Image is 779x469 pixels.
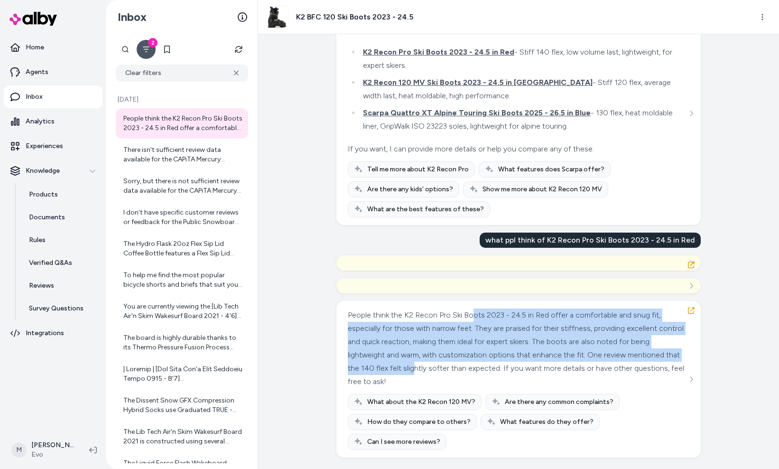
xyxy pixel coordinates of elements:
div: People think the K2 Recon Pro Ski Boots 2023 - 24.5 in Red offer a comfortable and snug fit, espe... [348,309,687,388]
a: The board is highly durable thanks to its Thermo Pressure Fusion Process and materials like crush... [116,328,248,358]
a: Reviews [19,274,102,297]
a: The Lib Tech Air'n Skim Wakesurf Board 2021 is constructed using several innovative materials and... [116,422,248,452]
div: | Loremip | [Dol Sita Con'a Elit Seddoeiu Tempo 0915 - 8'7](incid://utl.etd.mag/aliquaen-admini/v... [123,365,242,384]
span: Are there any kids' options? [367,185,453,194]
p: Survey Questions [29,304,83,313]
a: Integrations [4,322,102,345]
a: Survey Questions [19,297,102,320]
button: Knowledge [4,159,102,182]
div: The Dissent Snow GFX Compression Hybrid Socks use Graduated TRUE - Compression. This type of comp... [123,396,242,415]
a: There isn't sufficient review data available for the CAPiTA Mercury Snowboard 2026 - 160W at the ... [116,140,248,170]
button: Refresh [229,40,248,59]
button: See more [686,280,697,291]
p: Documents [29,213,65,222]
p: Home [26,43,44,52]
span: Can I see more reviews? [367,437,440,447]
div: Sorry, but there is not sufficient review data available for the CAPiTA Mercury Snowboard 2026 - ... [123,177,242,196]
p: Products [29,190,58,199]
span: Show me more about K2 Recon 120 MV [482,185,602,194]
div: You are currently viewing the [Lib Tech Air'n Skim Wakesurf Board 2021 - 4'6]([URL][DOMAIN_NAME]). [123,302,242,321]
a: I don't have specific customer reviews or feedback for the Public Snowboards Research Snowboard 2... [116,202,248,233]
div: People think the K2 Recon Pro Ski Boots 2023 - 24.5 in Red offer a comfortable and snug fit, espe... [123,114,242,133]
button: See more [686,108,697,119]
li: - Stiff 140 flex, low volume last, lightweight, for expert skiers. [360,46,687,72]
li: - Stiff 120 flex, average width last, heat moldable, high performance. [360,76,687,103]
p: Integrations [26,328,64,338]
div: If you want, I can provide more details or help you compare any of these. [348,142,687,156]
button: See more [686,374,697,385]
p: Inbox [26,92,43,102]
span: K2 Recon Pro Ski Boots 2023 - 24.5 in Red [363,47,514,56]
img: alby Logo [9,12,57,26]
span: What features do they offer? [500,417,594,427]
span: How do they compare to others? [367,417,471,427]
span: What about the K2 Recon 120 MV? [367,397,475,407]
p: Verified Q&As [29,258,72,268]
a: Inbox [4,85,102,108]
div: To help me find the most popular bicycle shorts and briefs that suit you best, could you please t... [123,271,242,290]
h3: K2 BFC 120 Ski Boots 2023 - 24.5 [296,11,413,23]
div: The Hydro Flask 20oz Flex Sip Lid Coffee Bottle features a Flex Sip Lid that is designed to be le... [123,239,242,258]
img: k2-bfc-120-ski-boots-2023-.jpg [266,6,288,28]
span: What are the best features of these? [367,205,484,214]
span: Are there any common complaints? [505,397,613,407]
a: You are currently viewing the [Lib Tech Air'n Skim Wakesurf Board 2021 - 4'6]([URL][DOMAIN_NAME]). [116,296,248,327]
a: Home [4,36,102,59]
a: To help me find the most popular bicycle shorts and briefs that suit you best, could you please t... [116,265,248,295]
button: Filter [137,40,156,59]
a: Analytics [4,110,102,133]
a: | Loremip | [Dol Sita Con'a Elit Seddoeiu Tempo 0915 - 8'7](incid://utl.etd.mag/aliquaen-admini/v... [116,359,248,389]
span: Tell me more about K2 Recon Pro [367,165,469,174]
a: The Dissent Snow GFX Compression Hybrid Socks use Graduated TRUE - Compression. This type of comp... [116,390,248,421]
a: Experiences [4,135,102,158]
a: Documents [19,206,102,229]
button: M[PERSON_NAME]Evo [6,435,82,465]
a: Products [19,183,102,206]
a: Agents [4,61,102,84]
div: 2 [148,38,158,47]
a: Sorry, but there is not sufficient review data available for the CAPiTA Mercury Snowboard 2026 - ... [116,171,248,201]
a: Verified Q&As [19,252,102,274]
p: Agents [26,67,48,77]
p: [DATE] [116,95,248,104]
button: Clear filters [116,65,248,82]
p: Experiences [26,141,63,151]
span: Evo [31,450,74,460]
div: There isn't sufficient review data available for the CAPiTA Mercury Snowboard 2026 - 160W at the ... [123,145,242,164]
div: The board is highly durable thanks to its Thermo Pressure Fusion Process and materials like crush... [123,333,242,352]
a: People think the K2 Recon Pro Ski Boots 2023 - 24.5 in Red offer a comfortable and snug fit, espe... [116,108,248,139]
h2: Inbox [118,10,147,24]
p: Rules [29,235,46,245]
div: The Lib Tech Air'n Skim Wakesurf Board 2021 is constructed using several innovative materials and... [123,427,242,446]
span: M [11,442,27,458]
span: Scarpa Quattro XT Alpine Touring Ski Boots 2025 - 26.5 in Blue [363,108,591,117]
div: what ppl think of K2 Recon Pro Ski Boots 2023 - 24.5 in Red [480,233,701,248]
p: Reviews [29,281,54,291]
span: K2 Recon 120 MV Ski Boots 2023 - 24.5 in [GEOGRAPHIC_DATA] [363,78,593,87]
a: Rules [19,229,102,252]
p: [PERSON_NAME] [31,441,74,450]
p: Analytics [26,117,55,126]
span: What features does Scarpa offer? [498,165,604,174]
p: Knowledge [26,166,60,176]
a: The Hydro Flask 20oz Flex Sip Lid Coffee Bottle features a Flex Sip Lid that is designed to be le... [116,234,248,264]
li: - 130 flex, heat moldable liner, GripWalk ISO 23223 soles, lightweight for alpine touring. [360,106,687,133]
div: I don't have specific customer reviews or feedback for the Public Snowboards Research Snowboard 2... [123,208,242,227]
